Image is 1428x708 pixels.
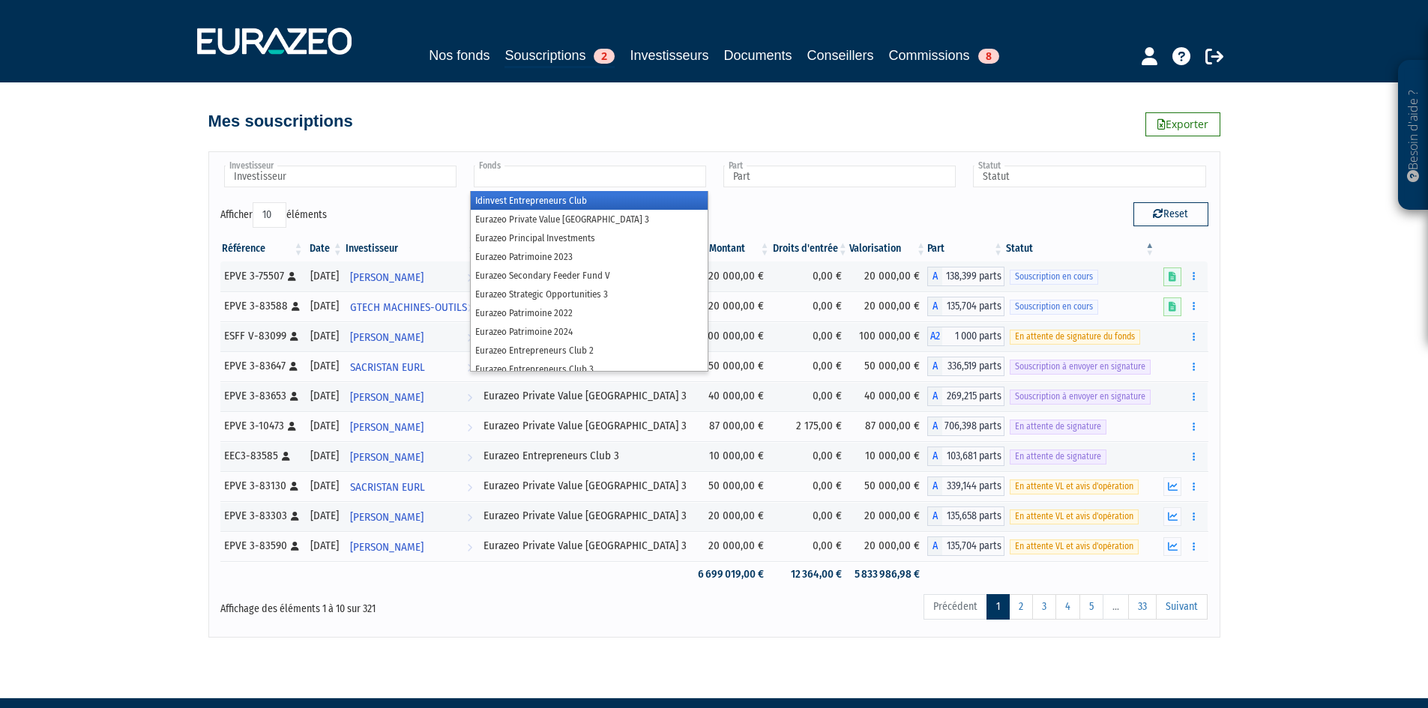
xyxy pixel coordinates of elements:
i: Voir l'investisseur [467,414,472,441]
button: Reset [1133,202,1208,226]
div: [DATE] [310,448,339,464]
span: En attente de signature [1010,420,1106,434]
i: Voir l'investisseur [467,473,472,501]
td: 20 000,00 € [692,531,771,561]
span: A2 [927,327,942,346]
i: [Français] Personne physique [292,302,300,311]
li: Eurazeo Entrepreneurs Club 2 [471,341,708,360]
div: A - Eurazeo Private Value Europe 3 [927,267,1004,286]
i: [Français] Personne physique [291,542,299,551]
td: 40 000,00 € [692,381,771,411]
td: 50 000,00 € [849,351,927,381]
td: 87 000,00 € [692,411,771,441]
td: 20 000,00 € [692,261,771,291]
div: Affichage des éléments 1 à 10 sur 321 [220,593,619,617]
div: A - Eurazeo Private Value Europe 3 [927,476,1004,496]
th: Référence : activer pour trier la colonne par ordre croissant [220,236,305,261]
div: Eurazeo Private Value [GEOGRAPHIC_DATA] 3 [483,418,687,434]
span: 8 [978,49,999,64]
div: EEC3-83585 [224,448,300,464]
div: EPVE 3-83653 [224,388,300,404]
td: 0,00 € [771,531,849,561]
div: EPVE 3-83130 [224,478,300,494]
div: [DATE] [310,418,339,434]
span: 706,398 parts [942,417,1004,436]
td: 20 000,00 € [849,291,927,321]
span: 336,519 parts [942,357,1004,376]
span: A [927,267,942,286]
p: Besoin d'aide ? [1405,68,1422,203]
div: [DATE] [310,358,339,374]
span: 1 000 parts [942,327,1004,346]
span: 269,215 parts [942,387,1004,406]
li: Eurazeo Private Value [GEOGRAPHIC_DATA] 3 [471,210,708,229]
td: 0,00 € [771,471,849,501]
td: 0,00 € [771,291,849,321]
div: ESFF V-83099 [224,328,300,344]
i: Voir l'investisseur [467,264,472,291]
td: 20 000,00 € [849,501,927,531]
li: Eurazeo Strategic Opportunities 3 [471,285,708,303]
div: Eurazeo Private Value [GEOGRAPHIC_DATA] 3 [483,508,687,524]
div: A - Eurazeo Entrepreneurs Club 3 [927,447,1004,466]
div: [DATE] [310,538,339,554]
span: En attente de signature [1010,450,1106,464]
a: Exporter [1145,112,1220,136]
div: [DATE] [310,298,339,314]
i: Voir l'investisseur [467,354,472,381]
a: Conseillers [807,45,874,66]
div: EPVE 3-83588 [224,298,300,314]
a: Investisseurs [630,45,708,66]
span: Souscription en cours [1010,270,1098,284]
td: 87 000,00 € [849,411,927,441]
div: EPVE 3-75507 [224,268,300,284]
div: [DATE] [310,328,339,344]
a: [PERSON_NAME] [344,261,478,291]
i: [Français] Personne physique [290,482,298,491]
div: A - Eurazeo Private Value Europe 3 [927,417,1004,436]
li: Eurazeo Secondary Feeder Fund V [471,266,708,285]
div: Eurazeo Entrepreneurs Club 3 [483,448,687,464]
span: 135,704 parts [942,297,1004,316]
i: Voir l'investisseur [467,384,472,411]
td: 12 364,00 € [771,561,849,587]
div: [DATE] [310,268,339,284]
td: 100 000,00 € [849,321,927,351]
td: 6 699 019,00 € [692,561,771,587]
a: Souscriptions2 [504,45,615,68]
a: [PERSON_NAME] [344,531,478,561]
i: Voir l'investisseur [467,533,472,561]
i: [Français] Personne physique [291,512,299,521]
td: 0,00 € [771,501,849,531]
span: Souscription à envoyer en signature [1010,390,1151,404]
a: 33 [1128,594,1157,620]
td: 40 000,00 € [849,381,927,411]
span: 339,144 parts [942,476,1004,496]
i: Voir l'investisseur [467,324,472,351]
span: Souscription à envoyer en signature [1010,360,1151,374]
div: Eurazeo Private Value [GEOGRAPHIC_DATA] 3 [483,478,687,494]
span: [PERSON_NAME] [350,384,424,411]
td: 0,00 € [771,261,849,291]
td: 20 000,00 € [692,501,771,531]
div: [DATE] [310,478,339,494]
li: Eurazeo Entrepreneurs Club 3 [471,360,708,378]
td: 50 000,00 € [849,471,927,501]
a: SACRISTAN EURL [344,471,478,501]
a: [PERSON_NAME] [344,441,478,471]
td: 100 000,00 € [692,321,771,351]
span: En attente VL et avis d'opération [1010,509,1139,524]
th: Montant: activer pour trier la colonne par ordre croissant [692,236,771,261]
li: Idinvest Entrepreneurs Club [471,191,708,210]
div: [DATE] [310,388,339,404]
span: A [927,387,942,406]
div: A2 - Eurazeo Secondary Feeder Fund V [927,327,1004,346]
img: 1732889491-logotype_eurazeo_blanc_rvb.png [197,28,352,55]
span: A [927,476,942,496]
span: En attente VL et avis d'opération [1010,539,1139,554]
th: Droits d'entrée: activer pour trier la colonne par ordre croissant [771,236,849,261]
a: Commissions8 [889,45,999,66]
a: [PERSON_NAME] [344,501,478,531]
span: SACRISTAN EURL [350,354,425,381]
td: 20 000,00 € [692,291,771,321]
